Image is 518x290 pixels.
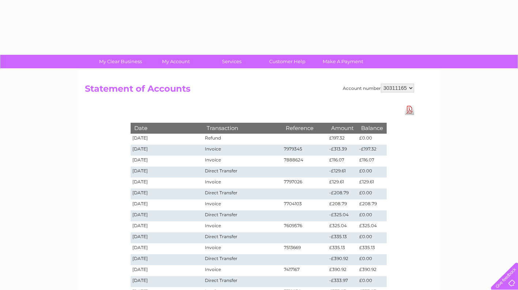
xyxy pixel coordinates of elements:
[203,221,282,232] td: Invoice
[131,123,203,133] th: Date
[327,123,357,133] th: Amount
[131,167,203,178] td: [DATE]
[327,134,357,145] td: £197.32
[313,55,373,68] a: Make A Payment
[357,243,387,254] td: £335.13
[282,145,327,156] td: 7979345
[357,265,387,276] td: £390.92
[327,178,357,188] td: £129.61
[203,134,282,145] td: Refund
[203,210,282,221] td: Direct Transfer
[131,243,203,254] td: [DATE]
[282,178,327,188] td: 7797026
[131,265,203,276] td: [DATE]
[282,243,327,254] td: 7513669
[131,276,203,287] td: [DATE]
[357,199,387,210] td: £208.79
[327,167,357,178] td: -£129.61
[327,188,357,199] td: -£208.79
[202,55,262,68] a: Services
[282,199,327,210] td: 7704103
[131,178,203,188] td: [DATE]
[327,199,357,210] td: £208.79
[327,156,357,167] td: £116.07
[357,232,387,243] td: £0.00
[357,178,387,188] td: £129.61
[282,156,327,167] td: 7888624
[203,254,282,265] td: Direct Transfer
[131,145,203,156] td: [DATE]
[327,265,357,276] td: £390.92
[203,167,282,178] td: Direct Transfer
[203,243,282,254] td: Invoice
[257,55,318,68] a: Customer Help
[357,167,387,178] td: £0.00
[131,232,203,243] td: [DATE]
[203,276,282,287] td: Direct Transfer
[282,265,327,276] td: 7417167
[203,123,282,133] th: Transaction
[357,156,387,167] td: £116.07
[131,221,203,232] td: [DATE]
[131,134,203,145] td: [DATE]
[203,188,282,199] td: Direct Transfer
[357,221,387,232] td: £325.04
[357,276,387,287] td: £0.00
[282,221,327,232] td: 7609576
[327,232,357,243] td: -£335.13
[327,145,357,156] td: -£313.39
[357,145,387,156] td: -£197.32
[327,210,357,221] td: -£325.04
[343,84,414,92] div: Account number
[203,156,282,167] td: Invoice
[357,123,387,133] th: Balance
[203,145,282,156] td: Invoice
[327,243,357,254] td: £335.13
[146,55,206,68] a: My Account
[357,188,387,199] td: £0.00
[405,104,414,115] a: Download Pdf
[327,254,357,265] td: -£390.92
[357,254,387,265] td: £0.00
[357,134,387,145] td: £0.00
[357,210,387,221] td: £0.00
[203,178,282,188] td: Invoice
[327,221,357,232] td: £325.04
[131,210,203,221] td: [DATE]
[131,188,203,199] td: [DATE]
[203,232,282,243] td: Direct Transfer
[327,276,357,287] td: -£333.97
[203,265,282,276] td: Invoice
[131,199,203,210] td: [DATE]
[131,254,203,265] td: [DATE]
[85,84,414,98] h2: Statement of Accounts
[282,123,327,133] th: Reference
[90,55,151,68] a: My Clear Business
[203,199,282,210] td: Invoice
[131,156,203,167] td: [DATE]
